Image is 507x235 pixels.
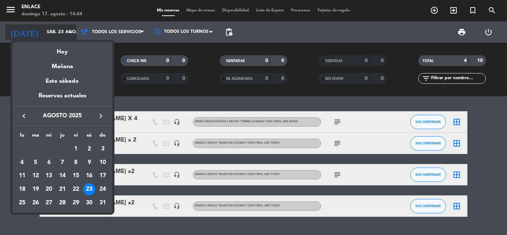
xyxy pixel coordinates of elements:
[16,170,28,182] div: 11
[96,156,109,169] td: 10 de agosto de 2025
[69,131,83,142] th: viernes
[42,169,56,183] td: 13 de agosto de 2025
[15,156,29,169] td: 4 de agosto de 2025
[97,112,105,120] i: keyboard_arrow_right
[69,142,83,156] td: 1 de agosto de 2025
[56,156,69,169] td: 7 de agosto de 2025
[16,183,28,195] div: 18
[94,111,107,121] button: keyboard_arrow_right
[97,197,109,209] div: 31
[12,91,112,106] div: Reservas actuales
[20,112,28,120] i: keyboard_arrow_left
[43,183,55,195] div: 20
[70,143,82,155] div: 1
[12,42,112,57] div: Hoy
[30,183,42,195] div: 19
[83,196,96,210] td: 30 de agosto de 2025
[42,131,56,142] th: miércoles
[96,196,109,210] td: 31 de agosto de 2025
[56,183,68,195] div: 21
[56,197,68,209] div: 28
[70,157,82,169] div: 8
[29,169,42,183] td: 12 de agosto de 2025
[83,156,96,169] td: 9 de agosto de 2025
[56,183,69,196] td: 21 de agosto de 2025
[83,170,95,182] div: 16
[56,131,69,142] th: jueves
[15,131,29,142] th: lunes
[56,169,69,183] td: 14 de agosto de 2025
[96,131,109,142] th: domingo
[83,131,96,142] th: sábado
[15,142,69,156] td: AGO.
[29,131,42,142] th: martes
[70,183,82,195] div: 22
[96,169,109,183] td: 17 de agosto de 2025
[56,196,69,210] td: 28 de agosto de 2025
[43,197,55,209] div: 27
[83,197,95,209] div: 30
[97,157,109,169] div: 10
[42,183,56,196] td: 20 de agosto de 2025
[56,170,68,182] div: 14
[97,170,109,182] div: 17
[29,183,42,196] td: 19 de agosto de 2025
[70,197,82,209] div: 29
[83,142,96,156] td: 2 de agosto de 2025
[83,183,95,195] div: 23
[30,197,42,209] div: 26
[69,196,83,210] td: 29 de agosto de 2025
[96,183,109,196] td: 24 de agosto de 2025
[30,157,42,169] div: 5
[12,57,112,71] div: Mañana
[97,143,109,155] div: 3
[15,196,29,210] td: 25 de agosto de 2025
[97,183,109,195] div: 24
[83,169,96,183] td: 16 de agosto de 2025
[70,170,82,182] div: 15
[30,111,94,121] span: agosto 2025
[96,142,109,156] td: 3 de agosto de 2025
[15,169,29,183] td: 11 de agosto de 2025
[30,170,42,182] div: 12
[17,111,30,121] button: keyboard_arrow_left
[83,183,96,196] td: 23 de agosto de 2025
[69,156,83,169] td: 8 de agosto de 2025
[15,183,29,196] td: 18 de agosto de 2025
[43,170,55,182] div: 13
[83,143,95,155] div: 2
[69,183,83,196] td: 22 de agosto de 2025
[42,156,56,169] td: 6 de agosto de 2025
[29,196,42,210] td: 26 de agosto de 2025
[29,156,42,169] td: 5 de agosto de 2025
[42,196,56,210] td: 27 de agosto de 2025
[56,157,68,169] div: 7
[16,197,28,209] div: 25
[69,169,83,183] td: 15 de agosto de 2025
[83,157,95,169] div: 9
[16,157,28,169] div: 4
[43,157,55,169] div: 6
[12,71,112,91] div: Este sábado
